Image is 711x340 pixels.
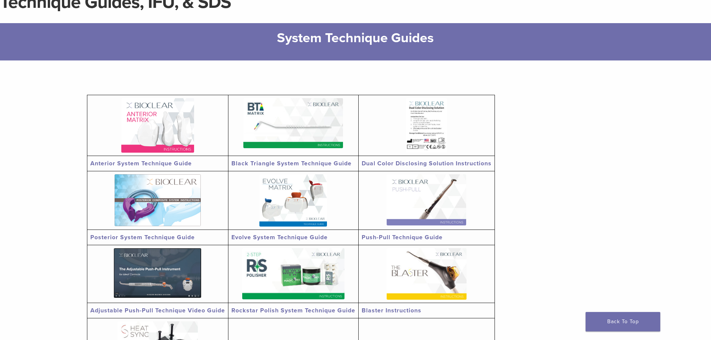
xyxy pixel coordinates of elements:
[362,160,492,167] a: Dual Color Disclosing Solution Instructions
[231,234,328,241] a: Evolve System Technique Guide
[362,307,421,314] a: Blaster Instructions
[231,160,352,167] a: Black Triangle System Technique Guide
[90,234,195,241] a: Posterior System Technique Guide
[362,234,443,241] a: Push-Pull Technique Guide
[90,307,225,314] a: Adjustable Push-Pull Technique Video Guide
[90,160,192,167] a: Anterior System Technique Guide
[586,312,660,331] a: Back To Top
[124,29,587,47] h2: System Technique Guides
[231,307,355,314] a: Rockstar Polish System Technique Guide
